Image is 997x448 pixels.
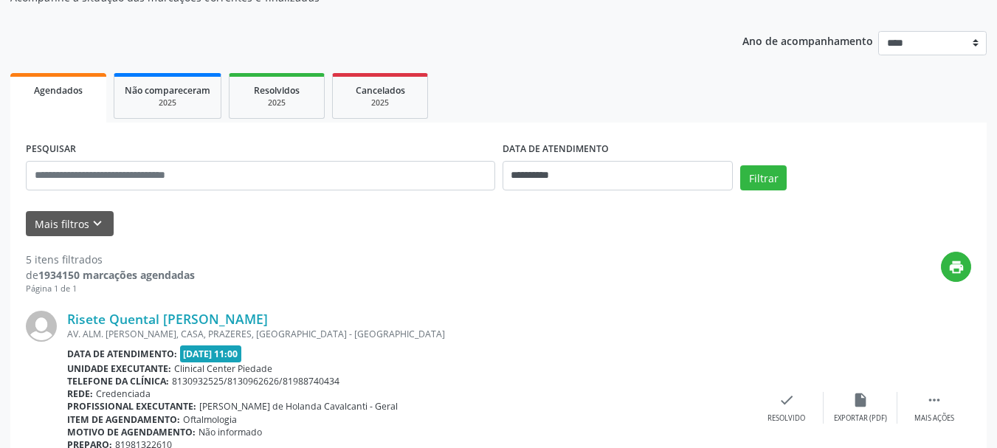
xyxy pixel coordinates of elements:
span: Cancelados [356,84,405,97]
div: de [26,267,195,283]
div: Mais ações [914,413,954,424]
i: keyboard_arrow_down [89,216,106,232]
b: Profissional executante: [67,400,196,413]
span: [PERSON_NAME] de Holanda Cavalcanti - Geral [199,400,398,413]
i: print [948,259,965,275]
span: [DATE] 11:00 [180,345,242,362]
button: Filtrar [740,165,787,190]
div: Página 1 de 1 [26,283,195,295]
span: Não informado [199,426,262,438]
a: Risete Quental [PERSON_NAME] [67,311,268,327]
i: insert_drive_file [852,392,869,408]
b: Item de agendamento: [67,413,180,426]
i:  [926,392,942,408]
label: PESQUISAR [26,138,76,161]
span: Clinical Center Piedade [174,362,272,375]
div: Exportar (PDF) [834,413,887,424]
img: img [26,311,57,342]
span: Credenciada [96,387,151,400]
span: Oftalmologia [183,413,237,426]
span: Não compareceram [125,84,210,97]
div: 2025 [240,97,314,108]
div: 5 itens filtrados [26,252,195,267]
b: Rede: [67,387,93,400]
p: Ano de acompanhamento [742,31,873,49]
div: 2025 [125,97,210,108]
span: Agendados [34,84,83,97]
div: AV. ALM. [PERSON_NAME], CASA, PRAZERES, [GEOGRAPHIC_DATA] - [GEOGRAPHIC_DATA] [67,328,750,340]
span: 8130932525/8130962626/81988740434 [172,375,339,387]
span: Resolvidos [254,84,300,97]
label: DATA DE ATENDIMENTO [503,138,609,161]
button: Mais filtroskeyboard_arrow_down [26,211,114,237]
b: Unidade executante: [67,362,171,375]
button: print [941,252,971,282]
b: Telefone da clínica: [67,375,169,387]
div: 2025 [343,97,417,108]
div: Resolvido [767,413,805,424]
b: Motivo de agendamento: [67,426,196,438]
i: check [779,392,795,408]
b: Data de atendimento: [67,348,177,360]
strong: 1934150 marcações agendadas [38,268,195,282]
